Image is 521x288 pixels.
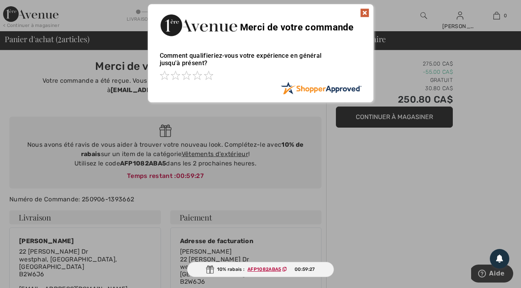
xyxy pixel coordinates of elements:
[295,266,315,273] span: 00:59:27
[360,8,369,18] img: x
[247,267,281,272] ins: AFP1082ABA5
[160,12,238,38] img: Merci de votre commande
[187,262,334,277] div: 10% rabais :
[240,22,354,33] span: Merci de votre commande
[18,5,34,12] span: Aide
[206,265,214,274] img: Gift.svg
[160,44,362,82] div: Comment qualifieriez-vous votre expérience en général jusqu'à présent?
